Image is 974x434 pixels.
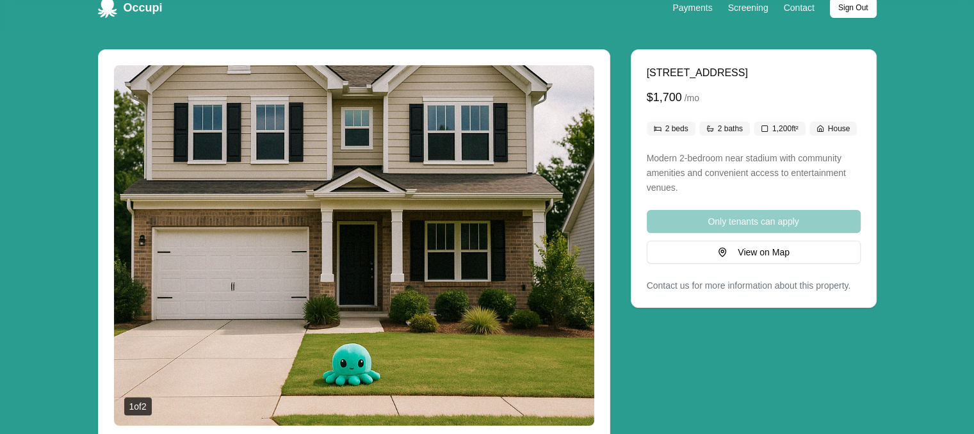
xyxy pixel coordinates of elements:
div: House [809,122,857,136]
a: Screening [728,3,768,13]
p: Modern 2-bedroom near stadium with community amenities and convenient access to entertainment ven... [647,151,861,195]
p: Contact us for more information about this property. [647,279,861,292]
a: Payments [672,3,712,13]
a: Contact [784,3,815,13]
img: Property image 1 [114,65,594,426]
span: [STREET_ADDRESS] [647,67,748,78]
div: 1 of 2 [124,398,152,415]
div: 1,200 ft² [754,122,806,136]
span: / mo [685,92,699,104]
span: $1,700 [647,88,682,106]
div: 2 beds [647,122,695,136]
button: Scroll to map view [647,241,861,264]
div: Property details [647,65,861,292]
div: 2 baths [699,122,750,136]
div: Property features [647,122,861,136]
